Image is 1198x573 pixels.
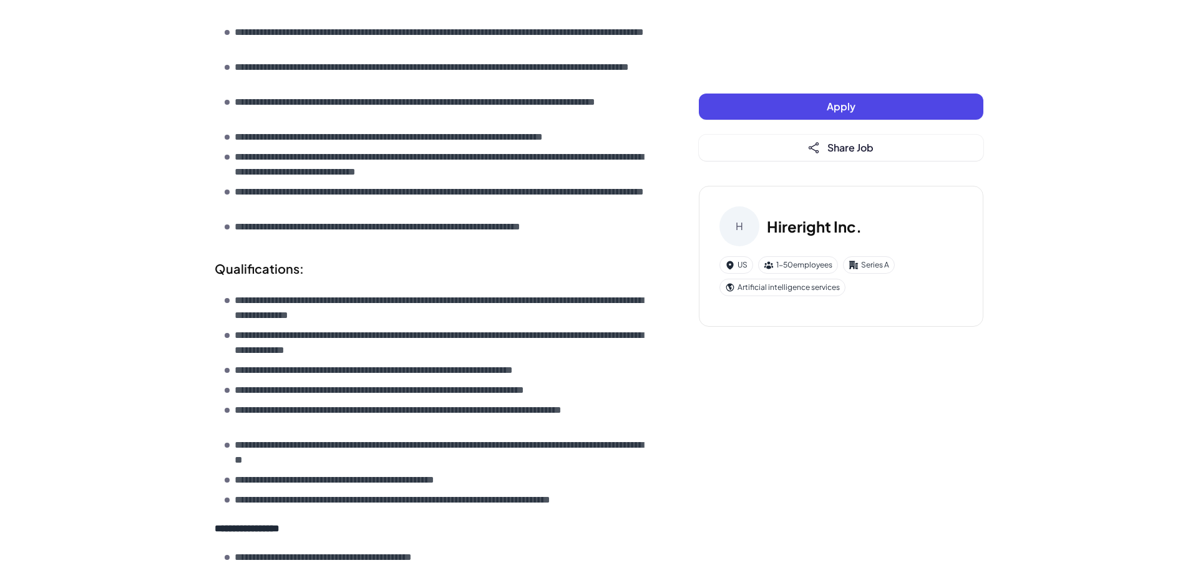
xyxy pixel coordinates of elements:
[767,215,862,238] h3: Hireright Inc.
[843,256,895,274] div: Series A
[215,259,649,278] div: Qualifications:
[827,100,855,113] span: Apply
[719,206,759,246] div: H
[699,94,983,120] button: Apply
[719,279,845,296] div: Artificial intelligence services
[827,141,874,154] span: Share Job
[758,256,838,274] div: 1-50 employees
[699,135,983,161] button: Share Job
[719,256,753,274] div: US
